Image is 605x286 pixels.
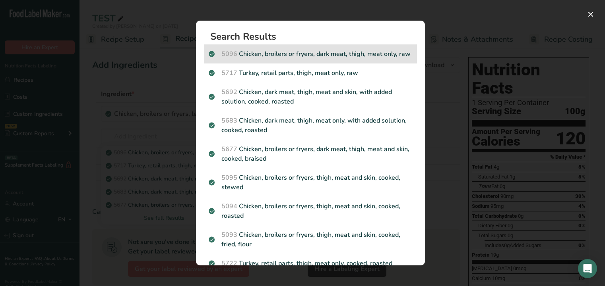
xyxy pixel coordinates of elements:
[221,69,237,77] span: 5717
[209,116,412,135] p: Chicken, dark meat, thigh, meat only, with added solution, cooked, roasted
[221,230,237,239] span: 5093
[209,68,412,78] p: Turkey, retail parts, thigh, meat only, raw
[210,32,417,41] h1: Search Results
[209,259,412,268] p: Turkey, retail parts, thigh, meat only, cooked, roasted
[209,173,412,192] p: Chicken, broilers or fryers, thigh, meat and skin, cooked, stewed
[221,145,237,154] span: 5677
[221,50,237,58] span: 5096
[209,144,412,163] p: Chicken, broilers or fryers, dark meat, thigh, meat and skin, cooked, braised
[578,259,597,278] div: Open Intercom Messenger
[221,259,237,268] span: 5722
[221,116,237,125] span: 5683
[221,173,237,182] span: 5095
[221,88,237,96] span: 5692
[209,202,412,221] p: Chicken, broilers or fryers, thigh, meat and skin, cooked, roasted
[209,87,412,106] p: Chicken, dark meat, thigh, meat and skin, with added solution, cooked, roasted
[209,49,412,59] p: Chicken, broilers or fryers, dark meat, thigh, meat only, raw
[221,202,237,211] span: 5094
[209,230,412,249] p: Chicken, broilers or fryers, thigh, meat and skin, cooked, fried, flour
